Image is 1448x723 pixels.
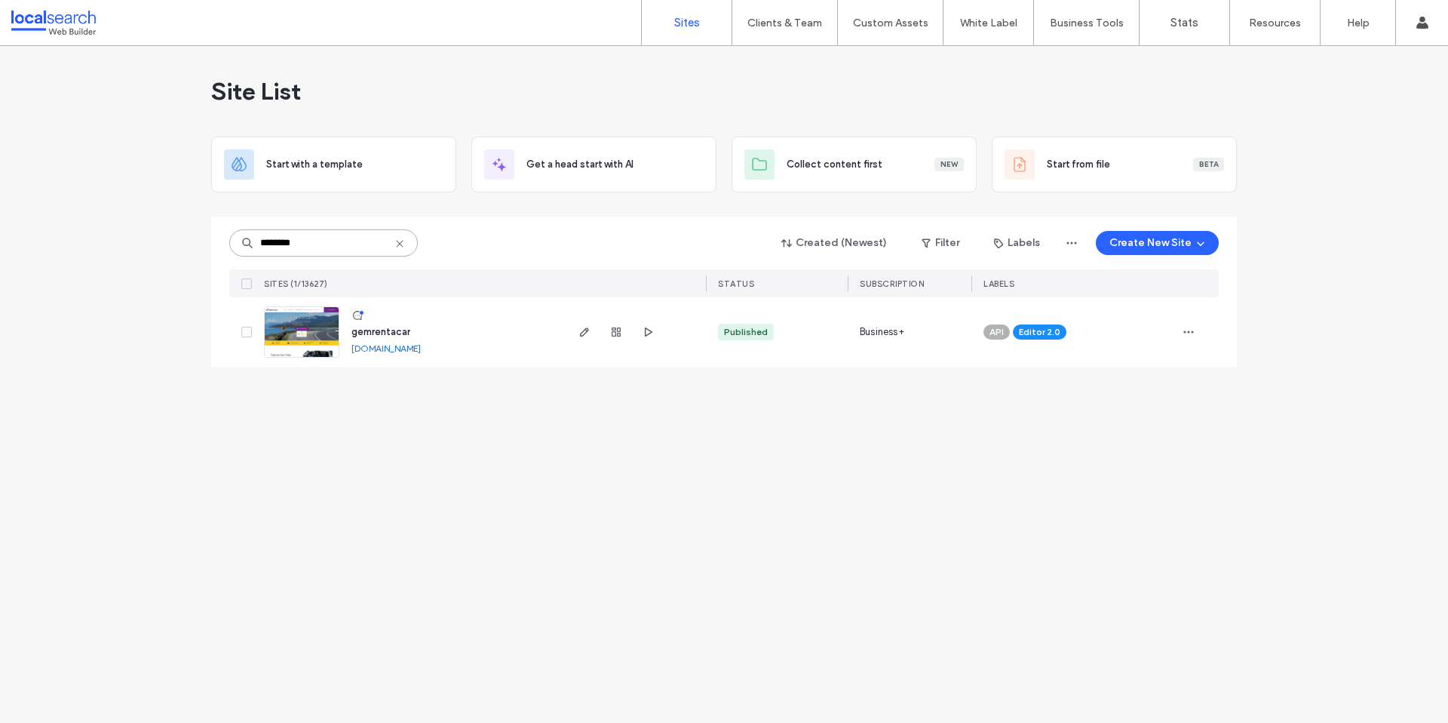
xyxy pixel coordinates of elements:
label: Sites [674,16,700,29]
span: Editor 2.0 [1019,325,1060,339]
span: Get a head start with AI [526,157,633,172]
span: SUBSCRIPTION [860,278,924,289]
button: Created (Newest) [768,231,900,255]
a: [DOMAIN_NAME] [351,343,421,354]
span: Collect content first [787,157,882,172]
label: Stats [1170,16,1198,29]
span: STATUS [718,278,754,289]
div: Published [724,325,768,339]
label: White Label [960,17,1017,29]
a: gemrentacar [351,326,410,337]
span: Help [35,11,66,24]
label: Resources [1249,17,1301,29]
label: Business Tools [1050,17,1124,29]
div: Beta [1193,158,1224,171]
button: Create New Site [1096,231,1219,255]
button: Filter [907,231,974,255]
div: Collect content firstNew [732,137,977,192]
span: Start with a template [266,157,363,172]
button: Labels [980,231,1054,255]
label: Help [1347,17,1370,29]
span: Start from file [1047,157,1110,172]
span: Site List [211,76,301,106]
span: Business+ [860,325,904,340]
span: LABELS [983,278,1014,289]
span: API [989,325,1004,339]
label: Clients & Team [747,17,822,29]
div: New [934,158,964,171]
label: Custom Assets [853,17,928,29]
div: Get a head start with AI [471,137,716,192]
div: Start from fileBeta [992,137,1237,192]
div: Start with a template [211,137,456,192]
span: SITES (1/13627) [264,278,328,289]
